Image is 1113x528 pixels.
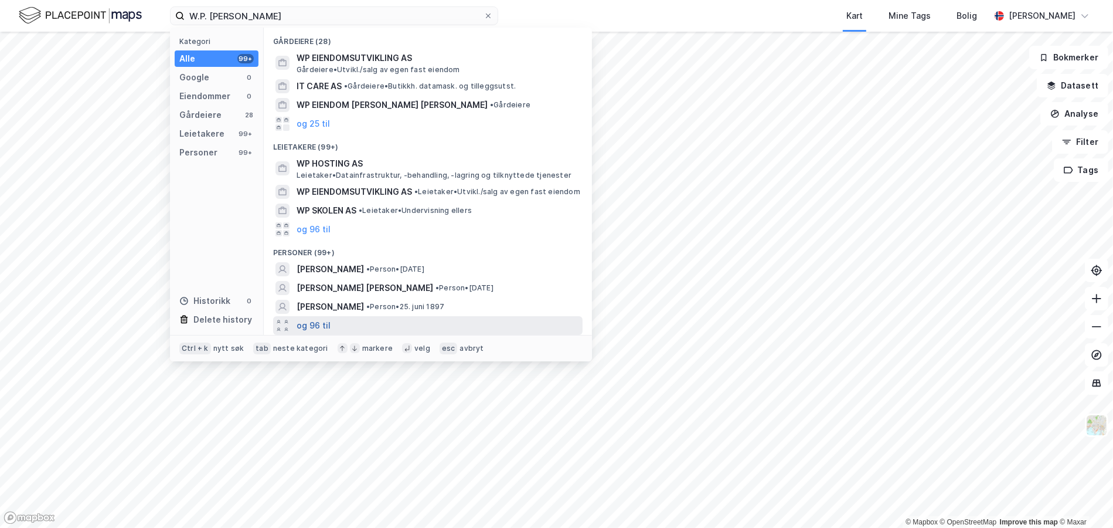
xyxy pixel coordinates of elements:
[440,343,458,354] div: esc
[460,344,484,353] div: avbryt
[1054,158,1108,182] button: Tags
[1052,130,1108,154] button: Filter
[273,344,328,353] div: neste kategori
[297,222,331,236] button: og 96 til
[297,281,433,295] span: [PERSON_NAME] [PERSON_NAME]
[344,82,516,91] span: Gårdeiere • Butikkh. datamask. og tilleggsutst.
[179,89,230,103] div: Eiendommer
[297,262,364,276] span: [PERSON_NAME]
[362,344,393,353] div: markere
[1037,74,1108,97] button: Datasett
[957,9,977,23] div: Bolig
[1040,102,1108,126] button: Analyse
[297,185,412,199] span: WP EIENDOMSUTVIKLING AS
[264,239,592,260] div: Personer (99+)
[414,187,418,196] span: •
[244,296,254,306] div: 0
[297,79,342,93] span: IT CARE AS
[297,98,488,112] span: WP EIENDOM [PERSON_NAME] [PERSON_NAME]
[297,51,578,65] span: WP EIENDOMSUTVIKLING AS
[179,37,258,46] div: Kategori
[297,204,356,218] span: WP SKOLEN AS
[366,302,370,311] span: •
[264,28,592,49] div: Gårdeiere (28)
[185,7,484,25] input: Søk på adresse, matrikkel, gårdeiere, leietakere eller personer
[846,9,863,23] div: Kart
[297,157,578,171] span: WP HOSTING AS
[179,52,195,66] div: Alle
[213,344,244,353] div: nytt søk
[435,283,439,292] span: •
[366,265,424,274] span: Person • [DATE]
[179,343,211,354] div: Ctrl + k
[435,283,493,293] span: Person • [DATE]
[237,148,254,157] div: 99+
[253,343,271,354] div: tab
[490,100,530,110] span: Gårdeiere
[414,187,580,197] span: Leietaker • Utvikl./salg av egen fast eiendom
[344,82,348,90] span: •
[297,65,460,75] span: Gårdeiere • Utvikl./salg av egen fast eiendom
[179,70,209,84] div: Google
[297,171,571,180] span: Leietaker • Datainfrastruktur, -behandling, -lagring og tilknyttede tjenester
[19,5,142,26] img: logo.f888ab2527a4732fd821a326f86c7f29.svg
[1000,518,1058,526] a: Improve this map
[244,73,254,82] div: 0
[1054,472,1113,528] div: Kontrollprogram for chat
[237,129,254,138] div: 99+
[264,133,592,154] div: Leietakere (99+)
[237,54,254,63] div: 99+
[244,92,254,101] div: 0
[179,294,230,308] div: Historikk
[889,9,931,23] div: Mine Tags
[359,206,472,215] span: Leietaker • Undervisning ellers
[1029,46,1108,69] button: Bokmerker
[490,100,493,109] span: •
[297,319,331,333] button: og 96 til
[193,313,252,327] div: Delete history
[244,110,254,120] div: 28
[940,518,997,526] a: OpenStreetMap
[179,127,224,141] div: Leietakere
[906,518,938,526] a: Mapbox
[414,344,430,353] div: velg
[179,108,222,122] div: Gårdeiere
[1054,472,1113,528] iframe: Chat Widget
[366,302,444,312] span: Person • 25. juni 1897
[297,300,364,314] span: [PERSON_NAME]
[297,117,330,131] button: og 25 til
[366,265,370,273] span: •
[4,511,55,524] a: Mapbox homepage
[359,206,362,215] span: •
[1085,414,1108,436] img: Z
[1009,9,1075,23] div: [PERSON_NAME]
[179,145,217,160] div: Personer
